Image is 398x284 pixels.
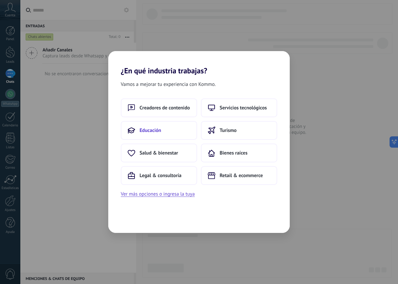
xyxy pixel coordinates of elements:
[140,127,161,134] span: Educación
[121,121,197,140] button: Educación
[121,98,197,117] button: Creadores de contenido
[121,80,216,88] span: Vamos a mejorar tu experiencia con Kommo.
[220,105,267,111] span: Servicios tecnológicos
[140,150,178,156] span: Salud & bienestar
[201,121,277,140] button: Turismo
[220,127,237,134] span: Turismo
[140,105,190,111] span: Creadores de contenido
[220,172,263,179] span: Retail & ecommerce
[201,98,277,117] button: Servicios tecnológicos
[201,166,277,185] button: Retail & ecommerce
[121,166,197,185] button: Legal & consultoría
[121,190,195,198] button: Ver más opciones o ingresa la tuya
[220,150,247,156] span: Bienes raíces
[201,144,277,162] button: Bienes raíces
[121,144,197,162] button: Salud & bienestar
[108,51,290,75] h2: ¿En qué industria trabajas?
[140,172,181,179] span: Legal & consultoría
